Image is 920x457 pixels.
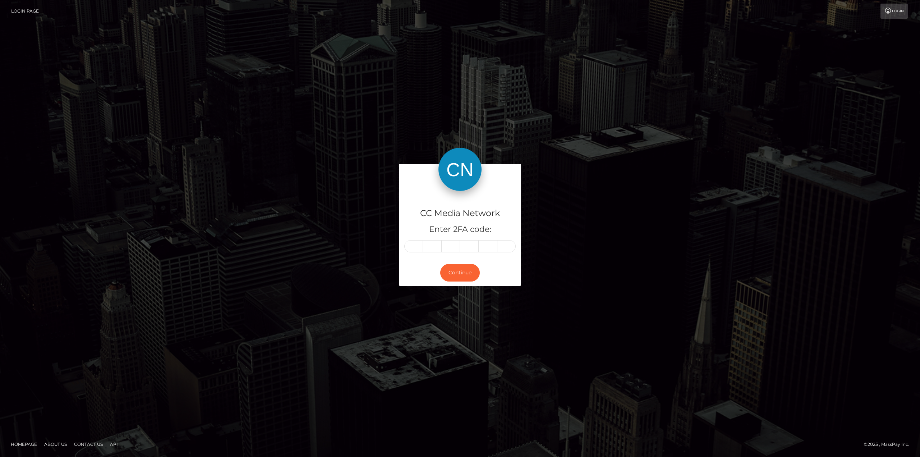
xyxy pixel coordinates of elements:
[864,440,915,448] div: © 2025 , MassPay Inc.
[8,439,40,450] a: Homepage
[880,4,908,19] a: Login
[440,264,480,282] button: Continue
[107,439,121,450] a: API
[404,207,516,220] h4: CC Media Network
[404,224,516,235] h5: Enter 2FA code:
[11,4,39,19] a: Login Page
[41,439,70,450] a: About Us
[438,148,482,191] img: CC Media Network
[71,439,106,450] a: Contact Us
